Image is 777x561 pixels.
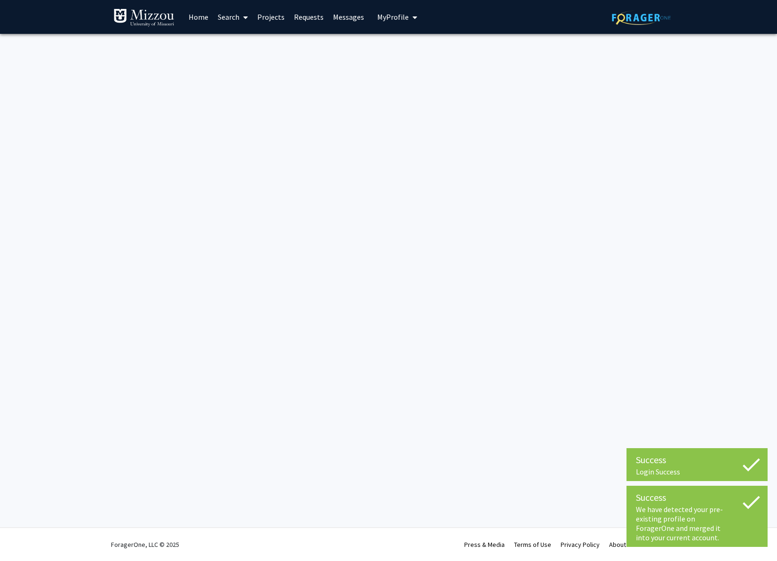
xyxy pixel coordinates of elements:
div: Success [636,490,758,505]
a: Messages [328,0,369,33]
img: University of Missouri Logo [113,8,174,27]
a: Privacy Policy [561,540,600,549]
span: My Profile [377,12,409,22]
a: Home [184,0,213,33]
div: We have detected your pre-existing profile on ForagerOne and merged it into your current account. [636,505,758,542]
a: Terms of Use [514,540,551,549]
a: Press & Media [464,540,505,549]
a: Search [213,0,253,33]
a: Requests [289,0,328,33]
div: Success [636,453,758,467]
div: ForagerOne, LLC © 2025 [111,528,179,561]
a: Projects [253,0,289,33]
div: Login Success [636,467,758,476]
a: About [609,540,626,549]
img: ForagerOne Logo [612,10,671,25]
